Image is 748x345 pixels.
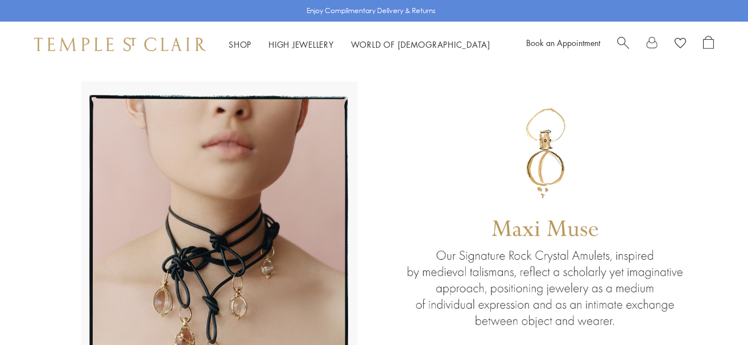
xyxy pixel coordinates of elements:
a: Open Shopping Bag [703,36,714,53]
img: Temple St. Clair [34,38,206,51]
a: ShopShop [229,39,251,50]
a: High JewelleryHigh Jewellery [268,39,334,50]
a: World of [DEMOGRAPHIC_DATA]World of [DEMOGRAPHIC_DATA] [351,39,490,50]
a: View Wishlist [675,36,686,53]
p: Enjoy Complimentary Delivery & Returns [307,5,436,16]
nav: Main navigation [229,38,490,52]
a: Book an Appointment [526,37,600,48]
iframe: Gorgias live chat messenger [691,292,737,334]
a: Search [617,36,629,53]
